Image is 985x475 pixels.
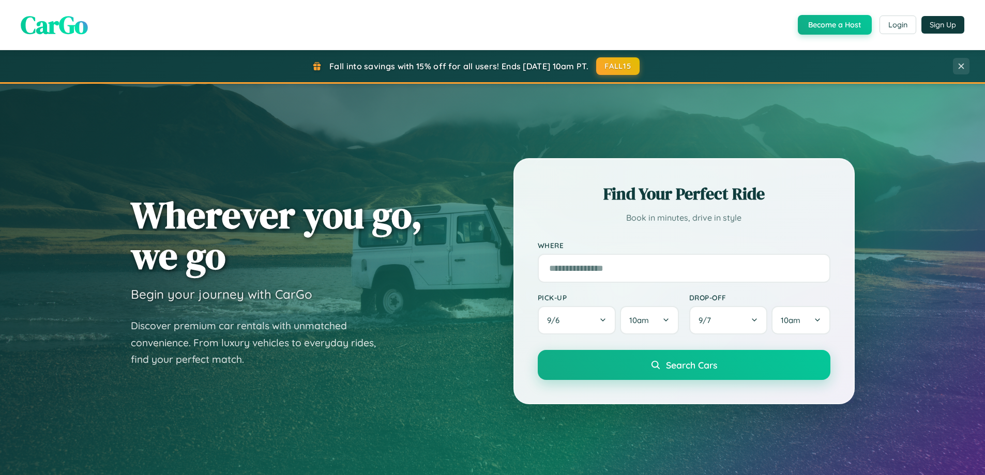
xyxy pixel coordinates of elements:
[596,57,640,75] button: FALL15
[538,182,830,205] h2: Find Your Perfect Ride
[620,306,678,334] button: 10am
[689,306,768,334] button: 9/7
[131,286,312,302] h3: Begin your journey with CarGo
[666,359,717,371] span: Search Cars
[538,241,830,250] label: Where
[921,16,964,34] button: Sign Up
[538,306,616,334] button: 9/6
[781,315,800,325] span: 10am
[689,293,830,302] label: Drop-off
[547,315,565,325] span: 9 / 6
[538,350,830,380] button: Search Cars
[629,315,649,325] span: 10am
[771,306,830,334] button: 10am
[798,15,872,35] button: Become a Host
[538,210,830,225] p: Book in minutes, drive in style
[131,194,422,276] h1: Wherever you go, we go
[21,8,88,42] span: CarGo
[538,293,679,302] label: Pick-up
[131,317,389,368] p: Discover premium car rentals with unmatched convenience. From luxury vehicles to everyday rides, ...
[880,16,916,34] button: Login
[699,315,716,325] span: 9 / 7
[329,61,588,71] span: Fall into savings with 15% off for all users! Ends [DATE] 10am PT.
